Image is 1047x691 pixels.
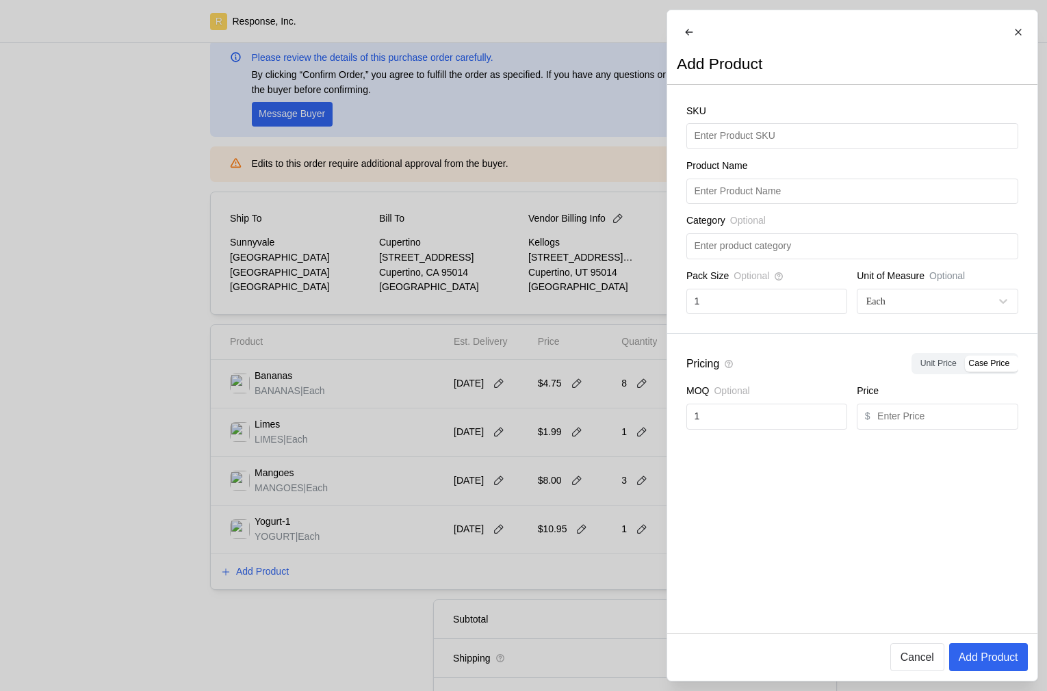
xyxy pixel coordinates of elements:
button: Cancel [890,643,944,671]
p: Pricing [686,355,719,372]
input: Enter Pack Size [694,289,839,314]
p: Cancel [900,649,933,666]
span: Optional [714,384,749,399]
input: Enter Price [877,404,1010,429]
p: Add Product [958,649,1018,666]
div: SKU [686,104,1018,124]
span: Optional [734,269,769,284]
input: Enter Product SKU [694,124,1010,148]
div: MOQ [686,384,847,404]
div: Category [686,213,1018,233]
div: Price [857,384,1018,404]
input: Enter Product Name [694,179,1010,204]
span: Case Price [968,358,1009,368]
p: Unit of Measure [857,269,925,284]
button: Add Product [948,643,1027,671]
span: Optional [729,213,765,229]
span: Unit Price [920,358,956,368]
div: Product Name [686,159,1018,179]
p: Optional [929,269,965,284]
input: Enter MOQ [694,404,839,429]
div: Pack Size [686,269,847,289]
p: $ [864,409,870,424]
input: Enter product category [694,234,1010,259]
h2: Add Product [677,53,762,75]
